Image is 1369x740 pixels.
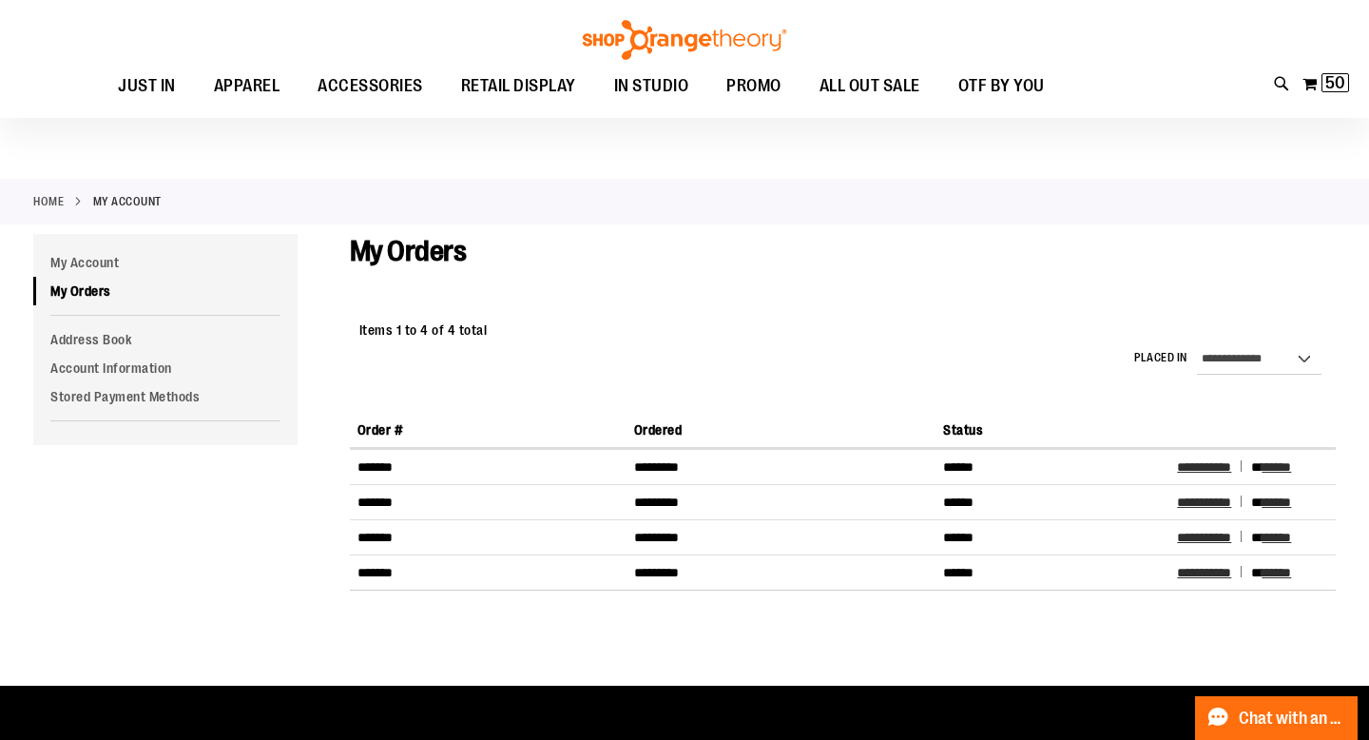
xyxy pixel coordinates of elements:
a: Address Book [33,325,298,354]
span: PROMO [726,65,781,107]
a: Home [33,193,64,210]
strong: My Account [93,193,162,210]
span: ALL OUT SALE [819,65,920,107]
img: Shop Orangetheory [580,20,789,60]
span: My Orders [350,235,467,267]
span: OTF BY YOU [958,65,1045,107]
a: Account Information [33,354,298,382]
a: My Orders [33,277,298,305]
span: Chat with an Expert [1239,710,1346,728]
label: Placed in [1134,350,1187,366]
button: Chat with an Expert [1195,696,1359,740]
span: 50 [1325,73,1345,92]
span: JUST IN [118,65,176,107]
th: Ordered [627,413,935,448]
span: APPAREL [214,65,280,107]
span: RETAIL DISPLAY [461,65,576,107]
span: Items 1 to 4 of 4 total [359,322,488,338]
th: Status [935,413,1169,448]
span: IN STUDIO [614,65,689,107]
th: Order # [350,413,627,448]
span: ACCESSORIES [318,65,423,107]
a: My Account [33,248,298,277]
a: Stored Payment Methods [33,382,298,411]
